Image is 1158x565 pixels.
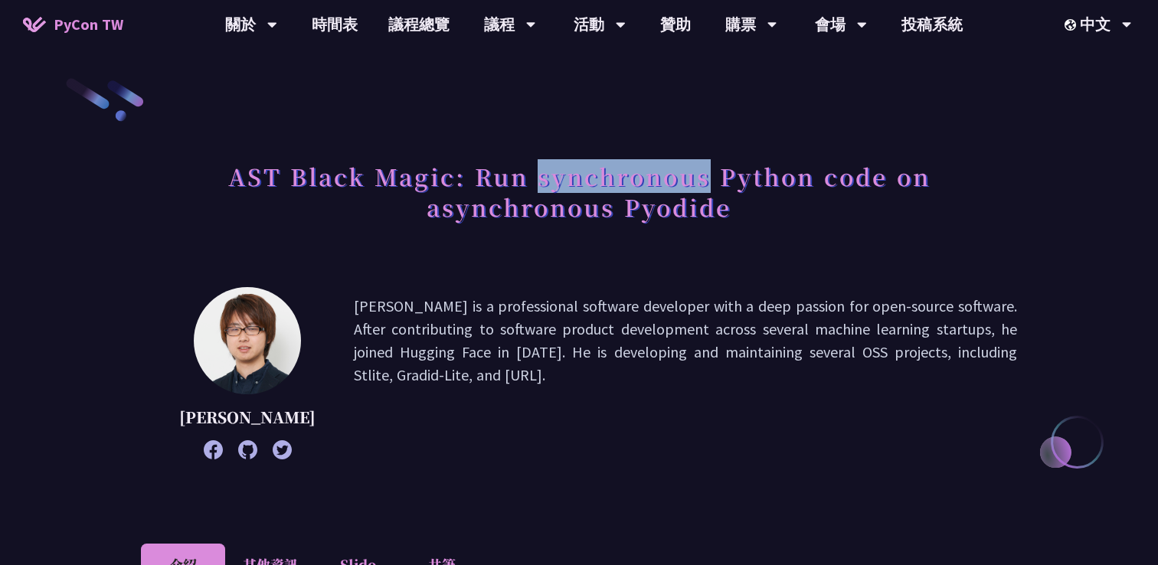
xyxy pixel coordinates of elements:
[179,406,316,429] p: [PERSON_NAME]
[354,295,1017,452] p: [PERSON_NAME] is a professional software developer with a deep passion for open-source software. ...
[141,153,1017,230] h1: AST Black Magic: Run synchronous Python code on asynchronous Pyodide
[23,17,46,32] img: Home icon of PyCon TW 2025
[1065,19,1080,31] img: Locale Icon
[8,5,139,44] a: PyCon TW
[194,287,301,394] img: Yuichiro Tachibana
[54,13,123,36] span: PyCon TW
